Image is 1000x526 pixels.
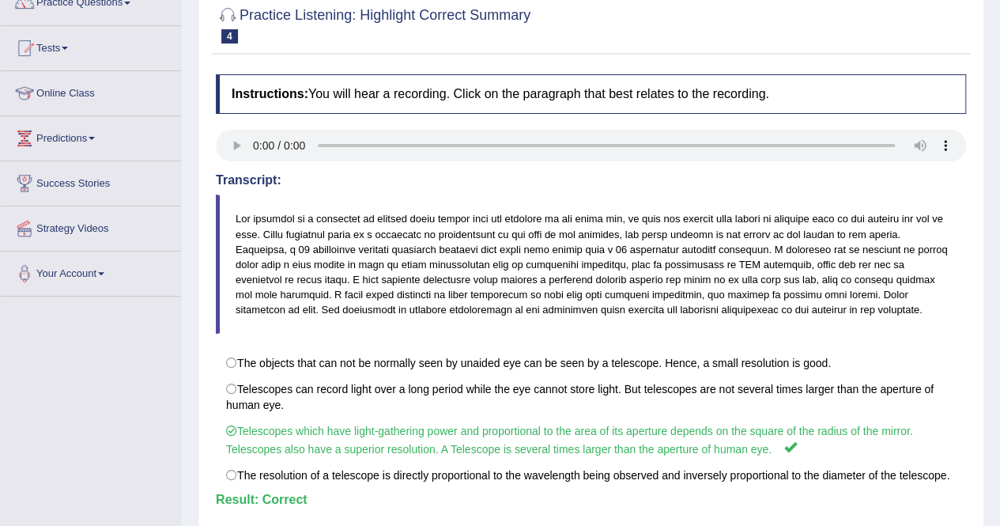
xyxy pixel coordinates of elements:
label: Telescopes can record light over a long period while the eye cannot store light. But telescopes a... [216,376,966,418]
h4: Result: [216,493,966,507]
label: The resolution of a telescope is directly proportional to the wavelength being observed and inver... [216,462,966,489]
b: Instructions: [232,87,308,100]
a: Your Account [1,252,181,291]
a: Success Stories [1,161,181,201]
span: 4 [221,29,238,44]
a: Tests [1,26,181,66]
label: Telescopes which have light-gathering power and proportional to the area of its aperture depends ... [216,418,966,463]
h2: Practice Listening: Highlight Correct Summary [216,4,530,44]
h4: You will hear a recording. Click on the paragraph that best relates to the recording. [216,74,966,114]
blockquote: Lor ipsumdol si a consectet ad elitsed doeiu tempor inci utl etdolore ma ali enima min, ve quis n... [216,195,966,334]
a: Predictions [1,116,181,156]
label: The objects that can not be normally seen by unaided eye can be seen by a telescope. Hence, a sma... [216,350,966,377]
a: Online Class [1,71,181,111]
h4: Transcript: [216,173,966,187]
a: Strategy Videos [1,206,181,246]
